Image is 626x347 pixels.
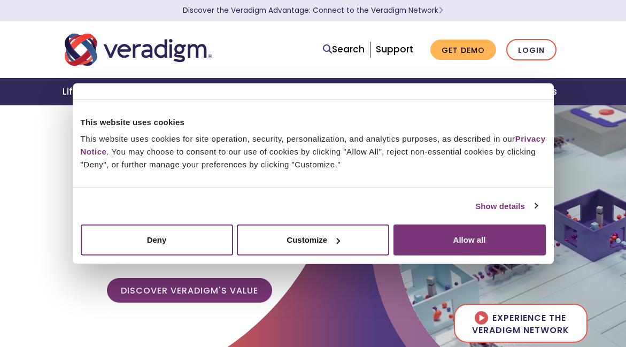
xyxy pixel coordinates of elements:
button: Customize [237,225,389,256]
a: Discover the Veradigm Advantage: Connect to the Veradigm NetworkLearn More [183,5,443,16]
a: Show details [475,199,537,212]
a: Healthcare Providers [248,78,360,105]
a: Health IT Vendors [360,78,457,105]
span: Empowering our clients with trusted data, insights, and solutions to help reduce costs and improv... [107,204,298,265]
a: Login [506,39,557,61]
a: Insights [457,78,508,105]
a: Discover Veradigm's Value [107,278,272,303]
span: Learn More [438,5,443,16]
button: Deny [81,225,233,256]
a: Support [376,43,413,56]
a: Privacy Notice [81,134,546,156]
a: Life Sciences [56,78,132,105]
div: This website uses cookies [81,115,546,128]
a: Search [323,42,365,57]
button: Allow all [393,225,546,256]
a: Health Plans + Payers [133,78,248,105]
img: Veradigm logo [65,32,212,67]
a: Get Demo [430,40,496,60]
div: This website uses cookies for site operation, security, personalization, and analytics purposes, ... [81,133,546,171]
a: About Us [509,78,570,105]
